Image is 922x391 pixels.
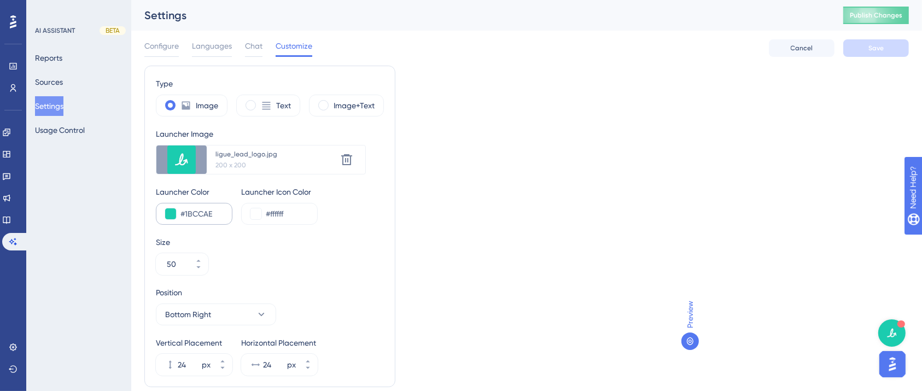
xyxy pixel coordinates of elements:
[878,319,906,347] button: Open AI Assistant Launcher
[876,348,909,381] iframe: UserGuiding AI Assistant Launcher
[263,358,285,371] input: px
[241,185,318,199] div: Launcher Icon Color
[769,39,835,57] button: Cancel
[192,39,232,52] span: Languages
[35,120,85,140] button: Usage Control
[276,39,312,52] span: Customize
[156,77,384,90] div: Type
[684,301,697,328] span: Preview
[843,7,909,24] button: Publish Changes
[202,358,211,371] div: px
[35,48,62,68] button: Reports
[287,358,296,371] div: px
[144,8,816,23] div: Settings
[156,304,276,325] button: Bottom Right
[791,44,813,52] span: Cancel
[843,39,909,57] button: Save
[213,365,232,376] button: px
[215,161,337,170] div: 200 x 200
[156,236,384,249] div: Size
[26,3,68,16] span: Need Help?
[196,99,218,112] label: Image
[167,145,196,174] img: file-1755110256445.jpg
[215,150,336,159] div: ligue_lead_logo.jpg
[334,99,375,112] label: Image+Text
[165,308,211,321] span: Bottom Right
[241,336,318,349] div: Horizontal Placement
[156,185,232,199] div: Launcher Color
[156,127,366,141] div: Launcher Image
[868,44,884,52] span: Save
[882,323,902,343] img: launcher-image-alternative-text
[298,354,318,365] button: px
[156,336,232,349] div: Vertical Placement
[298,365,318,376] button: px
[276,99,291,112] label: Text
[156,286,276,299] div: Position
[850,11,902,20] span: Publish Changes
[144,39,179,52] span: Configure
[178,358,200,371] input: px
[35,72,63,92] button: Sources
[213,354,232,365] button: px
[100,26,126,35] div: BETA
[35,26,75,35] div: AI ASSISTANT
[245,39,262,52] span: Chat
[35,96,63,116] button: Settings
